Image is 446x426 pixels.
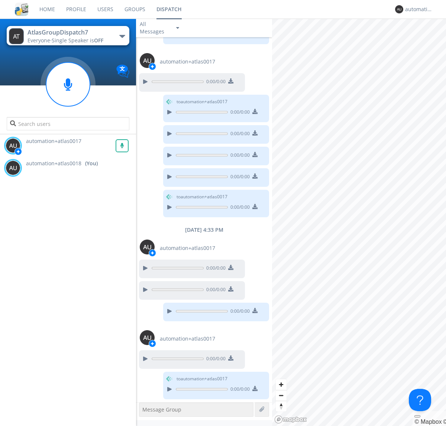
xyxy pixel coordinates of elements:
[252,173,258,179] img: download media button
[276,390,287,401] button: Zoom out
[7,26,129,45] button: AtlasGroupDispatch7Everyone·Single Speaker isOFF
[85,160,98,167] div: (You)
[252,204,258,209] img: download media button
[6,160,20,175] img: 373638.png
[26,137,81,144] span: automation+atlas0017
[136,226,272,234] div: [DATE] 4:33 PM
[276,379,287,390] button: Zoom in
[28,37,111,44] div: Everyone ·
[140,20,169,35] div: All Messages
[228,386,250,394] span: 0:00 / 0:00
[414,415,420,417] button: Toggle attribution
[276,401,287,412] button: Reset bearing to north
[140,240,155,254] img: 373638.png
[252,130,258,136] img: download media button
[52,37,103,44] span: Single Speaker is
[204,286,226,295] span: 0:00 / 0:00
[252,308,258,313] img: download media button
[26,160,81,167] span: automation+atlas0018
[15,3,28,16] img: cddb5a64eb264b2086981ab96f4c1ba7
[140,330,155,345] img: 373638.png
[204,265,226,273] span: 0:00 / 0:00
[116,65,129,78] img: Translation enabled
[177,98,227,105] span: to automation+atlas0017
[274,415,307,424] a: Mapbox logo
[228,204,250,212] span: 0:00 / 0:00
[160,58,215,65] span: automation+atlas0017
[228,173,250,182] span: 0:00 / 0:00
[395,5,403,13] img: 373638.png
[228,109,250,117] span: 0:00 / 0:00
[228,265,233,270] img: download media button
[414,419,442,425] a: Mapbox
[228,286,233,292] img: download media button
[228,78,233,84] img: download media button
[9,28,24,44] img: 373638.png
[7,117,129,130] input: Search users
[28,28,111,37] div: AtlasGroupDispatch7
[177,375,227,382] span: to automation+atlas0017
[177,194,227,200] span: to automation+atlas0017
[176,27,179,29] img: caret-down-sm.svg
[94,37,103,44] span: OFF
[6,138,20,153] img: 373638.png
[228,152,250,160] span: 0:00 / 0:00
[204,355,226,364] span: 0:00 / 0:00
[405,6,433,13] div: automation+atlas0018
[228,308,250,316] span: 0:00 / 0:00
[252,386,258,391] img: download media button
[160,244,215,252] span: automation+atlas0017
[160,335,215,342] span: automation+atlas0017
[228,130,250,139] span: 0:00 / 0:00
[252,109,258,114] img: download media button
[228,355,233,361] img: download media button
[204,78,226,87] span: 0:00 / 0:00
[140,53,155,68] img: 373638.png
[252,152,258,157] img: download media button
[409,389,431,411] iframe: Toggle Customer Support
